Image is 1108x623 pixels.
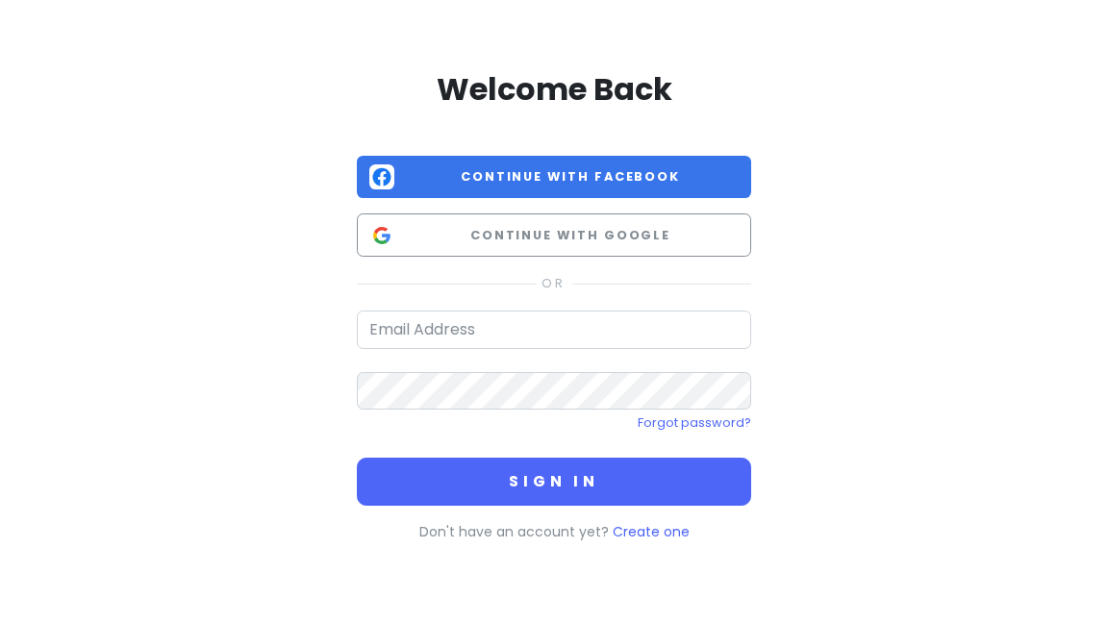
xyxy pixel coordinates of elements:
button: Continue with Google [357,213,751,257]
a: Forgot password? [638,414,751,431]
input: Email Address [357,311,751,349]
h2: Welcome Back [357,69,751,110]
span: Continue with Facebook [402,167,739,187]
a: Create one [613,522,690,541]
span: Continue with Google [402,226,739,245]
p: Don't have an account yet? [357,521,751,542]
img: Facebook logo [369,164,394,189]
img: Google logo [369,223,394,248]
button: Continue with Facebook [357,156,751,199]
button: Sign in [357,458,751,506]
